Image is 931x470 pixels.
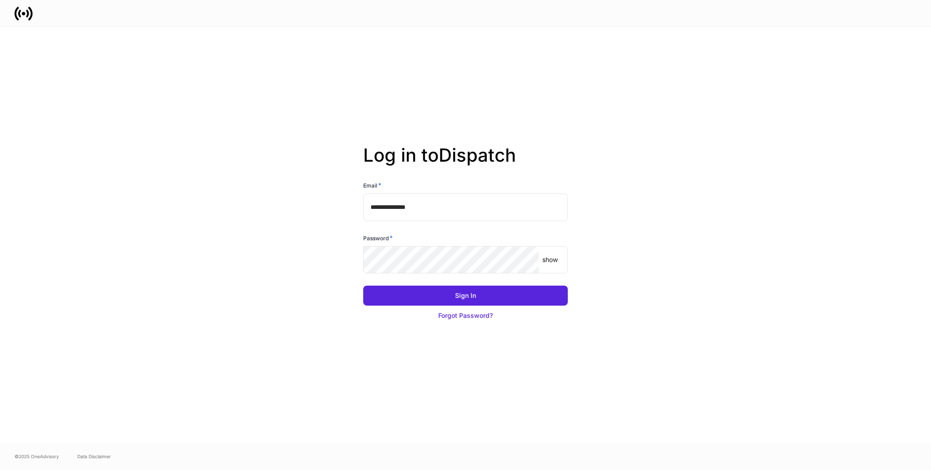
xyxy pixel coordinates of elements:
div: Sign In [455,291,476,300]
p: show [542,255,558,264]
div: Forgot Password? [438,311,493,320]
button: Sign In [363,286,568,306]
h6: Email [363,181,381,190]
h2: Log in to Dispatch [363,144,568,181]
button: Forgot Password? [363,306,568,326]
a: Data Disclaimer [77,453,111,460]
h6: Password [363,233,393,242]
span: © 2025 OneAdvisory [15,453,59,460]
